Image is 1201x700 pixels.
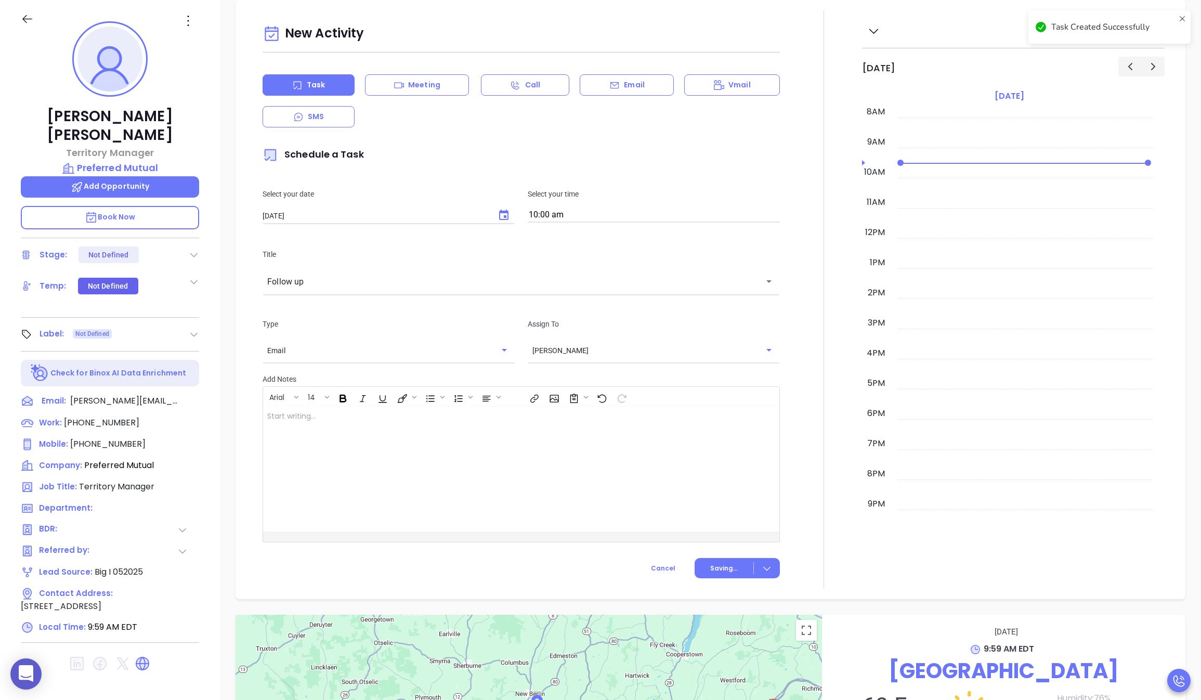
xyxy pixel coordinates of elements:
[866,287,887,299] div: 2pm
[865,377,887,390] div: 5pm
[865,196,887,209] div: 11am
[865,407,887,420] div: 6pm
[263,148,364,161] span: Schedule a Task
[75,328,109,340] span: Not Defined
[302,388,332,406] span: Font size
[39,566,93,577] span: Lead Source:
[420,388,447,406] span: Insert Unordered List
[31,364,49,382] img: Ai-Enrich-DaqCidB-.svg
[866,498,887,510] div: 9pm
[528,318,780,330] p: Assign To
[303,392,320,399] span: 14
[592,388,610,406] span: Undo
[64,417,139,429] span: [PHONE_NUMBER]
[476,388,503,406] span: Align
[264,392,290,399] span: Arial
[695,558,780,578] button: Saving...
[39,588,113,599] span: Contact Address:
[796,620,817,641] button: Toggle fullscreen view
[865,468,887,480] div: 8pm
[448,388,475,406] span: Insert Ordered List
[39,481,77,492] span: Job Title:
[39,502,93,513] span: Department:
[528,188,780,200] p: Select your time
[524,388,543,406] span: Insert link
[77,27,142,92] img: profile-user
[865,136,887,148] div: 9am
[866,317,887,329] div: 3pm
[21,146,199,160] p: Territory Manager
[564,388,591,406] span: Surveys
[88,278,128,294] div: Not Defined
[372,388,391,406] span: Underline
[40,326,64,342] div: Label:
[39,417,62,428] span: Work :
[497,343,512,357] button: Open
[39,460,82,471] span: Company:
[862,62,895,74] h2: [DATE]
[863,226,887,239] div: 12pm
[632,558,695,578] button: Cancel
[85,212,136,222] span: Book Now
[651,564,675,573] span: Cancel
[263,373,780,385] p: Add Notes
[71,181,150,191] span: Add Opportunity
[611,388,630,406] span: Redo
[493,205,514,226] button: Choose date, selected date is Sep 8, 2025
[88,247,128,263] div: Not Defined
[79,481,154,492] span: Territory Manager
[865,347,887,359] div: 4pm
[263,21,780,47] div: New Activity
[762,343,776,357] button: Open
[353,388,371,406] span: Italic
[303,388,323,406] button: 14
[263,188,515,200] p: Select your date
[862,166,887,178] div: 10am
[39,621,86,632] span: Local Time:
[263,318,515,330] p: Type
[21,600,101,612] span: [STREET_ADDRESS]
[762,274,776,289] button: Open
[868,256,887,269] div: 1pm
[21,107,199,145] p: [PERSON_NAME] [PERSON_NAME]
[710,564,738,573] span: Saving...
[70,395,179,407] span: [PERSON_NAME][EMAIL_ADDRESS][PERSON_NAME][DOMAIN_NAME]
[307,80,325,90] p: Task
[392,388,419,406] span: Fill color or set the text color
[264,388,292,406] button: Arial
[624,80,645,90] p: Email
[21,161,199,175] a: Preferred Mutual
[865,106,887,118] div: 8am
[308,111,324,122] p: SMS
[40,247,68,263] div: Stage:
[263,249,780,260] p: Title
[50,368,186,379] p: Check for Binox AI Data Enrichment
[40,278,67,294] div: Temp:
[39,545,93,558] span: Referred by:
[70,438,146,450] span: [PHONE_NUMBER]
[408,80,440,90] p: Meeting
[1051,21,1175,33] div: Task Created Successfully
[84,459,154,471] span: Preferred Mutual
[832,655,1175,686] p: [GEOGRAPHIC_DATA]
[838,625,1175,639] p: [DATE]
[264,388,301,406] span: Font family
[1141,57,1165,76] button: Next day
[39,438,68,449] span: Mobile :
[525,80,540,90] p: Call
[865,437,887,450] div: 7pm
[88,621,137,633] span: 9:59 AM EDT
[544,388,563,406] span: Insert Image
[39,523,93,536] span: BDR:
[984,643,1034,655] span: 9:59 AM EDT
[95,566,143,578] span: Big I 052025
[728,80,751,90] p: Vmail
[333,388,351,406] span: Bold
[993,89,1026,103] a: [DATE]
[263,211,489,221] input: MM/DD/YYYY
[1118,57,1142,76] button: Previous day
[42,395,66,408] span: Email:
